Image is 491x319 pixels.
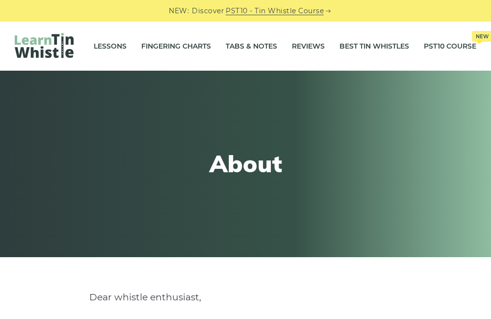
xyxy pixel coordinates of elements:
[65,150,426,178] h1: About
[424,34,476,58] a: PST10 CourseNew
[94,34,127,58] a: Lessons
[226,34,277,58] a: Tabs & Notes
[15,33,74,58] img: LearnTinWhistle.com
[339,34,409,58] a: Best Tin Whistles
[89,288,402,307] p: Dear whistle enthusiast,
[292,34,325,58] a: Reviews
[141,34,211,58] a: Fingering Charts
